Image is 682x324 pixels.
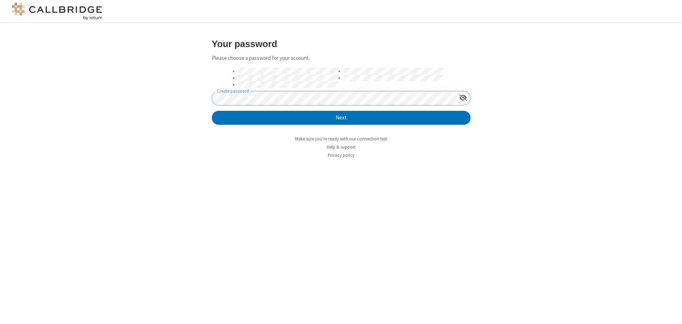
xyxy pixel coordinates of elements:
button: Next [212,111,470,125]
a: Make sure you're ready with our connection test [295,136,387,142]
a: Help & support [327,144,356,150]
img: logo@2x.png [11,3,103,20]
a: Privacy policy [328,152,355,158]
input: Create password [212,91,456,105]
div: Show password [456,91,470,104]
p: Please choose a password for your account. [212,54,470,62]
h3: Your password [212,39,470,49]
